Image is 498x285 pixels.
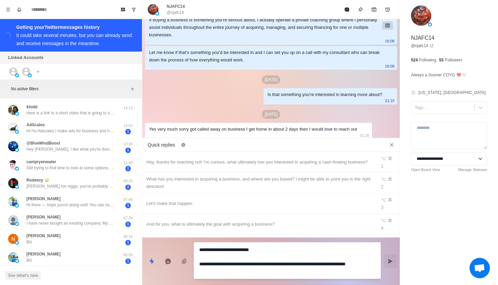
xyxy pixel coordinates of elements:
p: 13:40 [120,141,137,147]
p: 07:26 [120,215,137,221]
button: Add media [178,254,191,268]
p: NJAFC14 [167,3,185,9]
div: Hey, thanks for reaching out! I'm curious, what ultimately has you interested in acquiring a cash... [146,158,372,166]
span: 1 [125,240,131,245]
button: Menu [3,4,14,15]
img: picture [15,222,19,226]
div: ⌥ ⌘ 3 [381,196,396,211]
span: 1 [125,259,131,264]
button: Notifications [14,4,24,15]
p: AdScales [26,122,45,128]
p: 06:10 [120,234,137,240]
p: @BlueMindBoost [26,140,60,146]
img: picture [148,4,159,15]
div: What has you interested in acquiring a business, and where are you based? I might be able to poin... [146,175,372,190]
p: 13:52 [120,123,137,129]
p: 14:12 [120,105,137,111]
p: Here is a link to a short video that is going to outline in more depth, what we do and how we can... [26,110,115,116]
p: 11:48 [120,160,137,166]
a: Manage Statuses [458,167,487,173]
img: picture [428,22,432,26]
img: picture [411,5,431,26]
button: Add reminder [381,3,394,16]
img: picture [15,130,19,134]
p: 53 [439,57,443,63]
button: Close quick replies [386,139,397,150]
div: It could take several minutes, but you can already send and receive messages in the meantime. [16,33,132,46]
div: ⌥ ⌘ 4 [381,217,396,232]
p: campryenwater [26,159,56,165]
img: picture [8,252,18,262]
span: 1 [125,222,131,227]
button: Mark as read [340,3,354,16]
button: Reply with AI [161,254,175,268]
p: 16:08 [385,37,395,45]
div: ⌥ ⌘ 1 [381,155,396,170]
img: picture [28,73,32,77]
div: Is that something you're interested in learning more about? [268,91,382,98]
span: 1 [125,129,131,134]
p: [PERSON_NAME] [26,233,61,239]
img: picture [8,197,18,207]
span: 1 [125,203,131,208]
p: Still trying to find time to look at some options. Probablly best to check back [DATE] as other p... [26,165,115,171]
img: picture [155,12,159,16]
p: [PERSON_NAME] [26,251,61,257]
p: Rodeezy 👑 [26,177,49,183]
p: Hi I'm Adscales I make ads for business and help them bring more customers.I was asking if you li... [26,128,115,134]
img: picture [15,167,19,171]
p: 06:00 [120,252,137,258]
p: 16:08 [385,62,395,70]
p: 524 [411,57,418,63]
div: If buying a business is something you're serious about, I actually operate a private coaching gro... [149,16,382,39]
div: Let me know if that’s something you’d be interested in and I can set you up on a call with my con... [149,49,382,64]
span: 1 [125,166,131,171]
p: Following [419,57,436,63]
button: Edit quick replies [178,139,189,150]
button: Pin [354,3,367,16]
span: 2 [125,185,131,190]
button: Archive [367,3,381,16]
p: [PERSON_NAME] tov nigga, you've probably seen my outreach before because I am the GOAT at getting... [26,183,115,189]
p: [US_STATE], [GEOGRAPHIC_DATA] [418,90,485,96]
img: picture [8,123,18,133]
div: Let's make that happen. [146,200,372,207]
p: @njafc14 [167,9,184,16]
img: picture [15,148,19,152]
p: [PERSON_NAME] [26,214,61,220]
button: Add filters [128,85,137,93]
img: picture [15,112,19,116]
img: picture [8,160,18,170]
button: Quick replies [145,254,159,268]
p: 09:22 [120,178,137,184]
img: picture [8,215,18,225]
a: Open Board View [411,167,440,173]
button: Show unread conversations [128,4,139,15]
p: Quick replies [148,141,175,149]
img: picture [15,241,19,245]
img: picture [8,141,18,151]
button: Board View [118,4,128,15]
p: Followers [445,57,462,63]
p: Hi there — hope you're doing well! You can now access original shares (Primary Market) of [PERSON... [26,202,115,208]
img: picture [8,105,18,115]
div: ⌥ ⌘ 2 [381,175,396,190]
p: [PERSON_NAME] [26,196,61,202]
p: [DATE] [262,75,280,84]
button: Send message [383,254,397,268]
p: Linked Accounts [8,54,43,61]
p: [DATE] [262,110,280,119]
p: Biz [26,239,32,245]
div: Getting your Twitter messages history [16,23,134,31]
p: Biz [26,257,32,263]
img: picture [8,178,18,188]
img: picture [15,259,19,263]
img: picture [15,204,19,208]
p: I have never bought an existing company. My only experience is creating new companies. [26,220,115,226]
div: And for you, what is ultimately the goal with acquiring a business? [146,221,372,228]
p: NJAFC14 [411,34,434,42]
img: picture [15,73,19,77]
img: picture [8,234,18,244]
p: 07:46 [120,197,137,203]
a: Open chat [470,258,490,278]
